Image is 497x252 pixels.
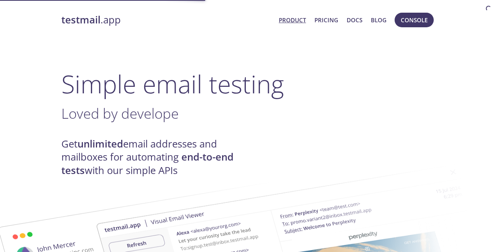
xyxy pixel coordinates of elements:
[61,13,273,27] a: testmail.app
[401,15,428,25] span: Console
[61,104,179,123] span: Loved by develope
[77,137,123,151] strong: unlimited
[61,150,234,177] strong: end-to-end tests
[371,15,387,25] a: Blog
[61,13,100,27] strong: testmail
[347,15,362,25] a: Docs
[395,13,434,27] button: Console
[61,138,248,177] h4: Get email addresses and mailboxes for automating with our simple APIs
[279,15,306,25] a: Product
[61,69,436,99] h1: Simple email testing
[314,15,338,25] a: Pricing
